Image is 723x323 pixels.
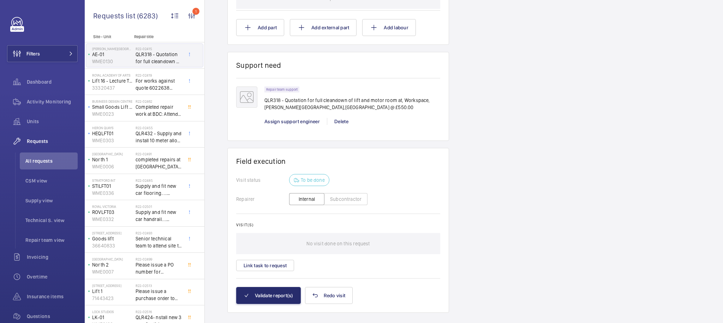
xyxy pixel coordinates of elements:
h2: R22-02501 [136,204,182,209]
button: Redo visit [305,287,353,304]
p: [GEOGRAPHIC_DATA] [92,152,133,156]
p: Repair team support [266,88,298,91]
span: Assign support engineer [264,119,320,124]
p: 71443423 [92,295,133,302]
h2: R22-02462 [136,99,182,103]
button: Validate report(s) [236,287,301,304]
h2: R22-02455 [136,126,182,130]
p: [GEOGRAPHIC_DATA] [92,257,133,261]
span: Units [27,118,78,125]
span: Repair team view [25,237,78,244]
h2: R22-02493 [136,231,182,235]
p: STILFT01 [92,183,133,190]
p: Royal Victoria [92,204,133,209]
button: Add part [236,19,284,36]
span: Completed repair work at BDC: Attend site to repair damaged slam post, remove the damaged panel, ... [136,103,182,118]
span: Insurance items [27,293,78,300]
p: WME0336 [92,190,133,197]
span: Requests list [93,11,137,20]
button: Filters [7,45,78,62]
span: All requests [25,157,78,165]
span: Dashboard [27,78,78,85]
p: ROVLFT03 [92,209,133,216]
p: North 1 [92,156,133,163]
p: Goods lift [92,235,133,242]
p: WME0007 [92,268,133,275]
span: For works against quote 6022638 @£2197.00 [136,77,182,91]
button: Add labour [362,19,416,36]
span: QLR432 - Supply and install 10 meter alloy tower in lift shaft to disengage safety gear. Remove t... [136,130,182,144]
p: Repair title [134,34,181,39]
p: Site - Unit [85,34,131,39]
h2: R22-02485 [136,178,182,183]
p: No visit done on this request [306,233,370,254]
h2: R22-02419 [136,73,182,77]
h2: R22-02516 [136,310,182,314]
h2: Visit(s) [236,222,440,227]
span: Supply and fit new car flooring.....£1400.00 -- Supply and fit new car track and sub cill....£950... [136,183,182,197]
span: Invoicing [27,253,78,261]
p: Heron Quays [92,126,133,130]
p: Lift 1 [92,288,133,295]
p: Business Design Centre [92,99,133,103]
p: WME0332 [92,216,133,223]
span: Supply view [25,197,78,204]
p: Small Goods Lift Loading Bay Front [92,103,133,110]
button: Add external part [290,19,357,36]
span: Please issue a PO number for [PERSON_NAME] (Multiple) for the completed repairs at [GEOGRAPHIC_DA... [136,261,182,275]
div: Delete [327,118,355,125]
p: 33320437 [92,84,133,91]
span: Supply and fit new car handrail....£575.00 [136,209,182,223]
h2: R22-02499 [136,257,182,261]
span: Senior technical team to attend site to carry out a shaft rewire as required. Material 20% - Labo... [136,235,182,249]
span: Activity Monitoring [27,98,78,105]
span: Technical S. view [25,217,78,224]
p: royal academy of arts [92,73,133,77]
p: AE-01 [92,51,133,58]
span: CSM view [25,177,78,184]
p: Lift 16 - Lecture Theater Disabled Lift ([PERSON_NAME]) ([GEOGRAPHIC_DATA] ) [92,77,133,84]
span: Filters [26,50,40,57]
p: QLR318 - Quotation for full cleandown of lift and motor room at, Workspace, [PERSON_NAME][GEOGRAP... [264,97,440,111]
p: [PERSON_NAME][GEOGRAPHIC_DATA] [92,47,133,51]
span: Questions [27,313,78,320]
p: HEQLFT01 [92,130,133,137]
p: To be done [301,177,325,184]
span: Requests [27,138,78,145]
p: Lock Studios [92,310,133,314]
p: WME0023 [92,110,133,118]
p: WME0130 [92,58,133,65]
h2: R22-02415 [136,47,182,51]
p: WME0006 [92,163,133,170]
p: [STREET_ADDRESS] [92,231,133,235]
span: Overtime [27,273,78,280]
p: Stratford int [92,178,133,183]
button: Internal [289,193,324,205]
button: Subcontractor [324,193,368,205]
h1: Support need [236,61,281,70]
h2: R22-02513 [136,283,182,288]
p: North 2 [92,261,133,268]
span: QLR318 - Quotation for full cleandown of lift and motor room at, Workspace, [PERSON_NAME][GEOGRAP... [136,51,182,65]
h1: Field execution [236,157,440,166]
p: 36640833 [92,242,133,249]
span: completed repairs at [GEOGRAPHIC_DATA]: Shorten main belts North Lift 1. Total sum £350.00 exclus... [136,156,182,170]
p: [STREET_ADDRESS] [92,283,133,288]
span: Please issue a purchase order to [PERSON_NAME] (Multiple Lifts) to complete the following repairs... [136,288,182,302]
p: LK-01 [92,314,133,321]
p: WME0303 [92,137,133,144]
h2: R22-02491 [136,152,182,156]
button: Link task to request [236,260,294,271]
